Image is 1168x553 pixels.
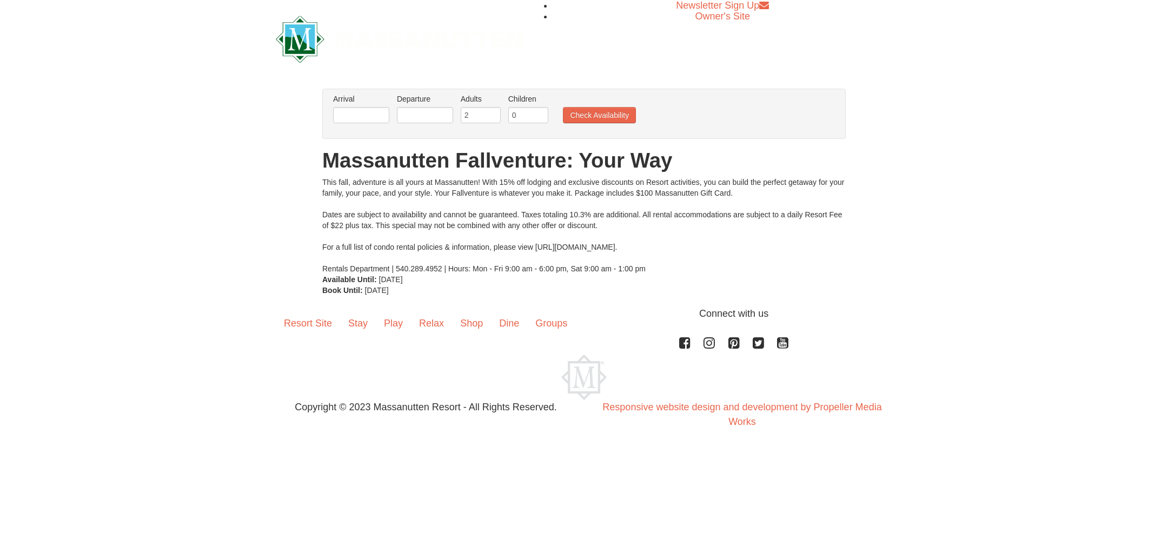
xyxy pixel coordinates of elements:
[268,400,584,415] p: Copyright © 2023 Massanutten Resort - All Rights Reserved.
[276,307,340,340] a: Resort Site
[322,150,846,171] h1: Massanutten Fallventure: Your Way
[365,286,389,295] span: [DATE]
[276,25,523,50] a: Massanutten Resort
[397,94,453,104] label: Departure
[333,94,389,104] label: Arrival
[322,275,377,284] strong: Available Until:
[452,307,491,340] a: Shop
[322,286,363,295] strong: Book Until:
[695,11,750,22] a: Owner's Site
[461,94,501,104] label: Adults
[322,177,846,274] div: This fall, adventure is all yours at Massanutten! With 15% off lodging and exclusive discounts on...
[379,275,403,284] span: [DATE]
[491,307,527,340] a: Dine
[340,307,376,340] a: Stay
[602,402,881,427] a: Responsive website design and development by Propeller Media Works
[376,307,411,340] a: Play
[276,307,892,321] p: Connect with us
[563,107,636,123] button: Check Availability
[411,307,452,340] a: Relax
[276,16,523,63] img: Massanutten Resort Logo
[561,355,607,400] img: Massanutten Resort Logo
[527,307,575,340] a: Groups
[508,94,548,104] label: Children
